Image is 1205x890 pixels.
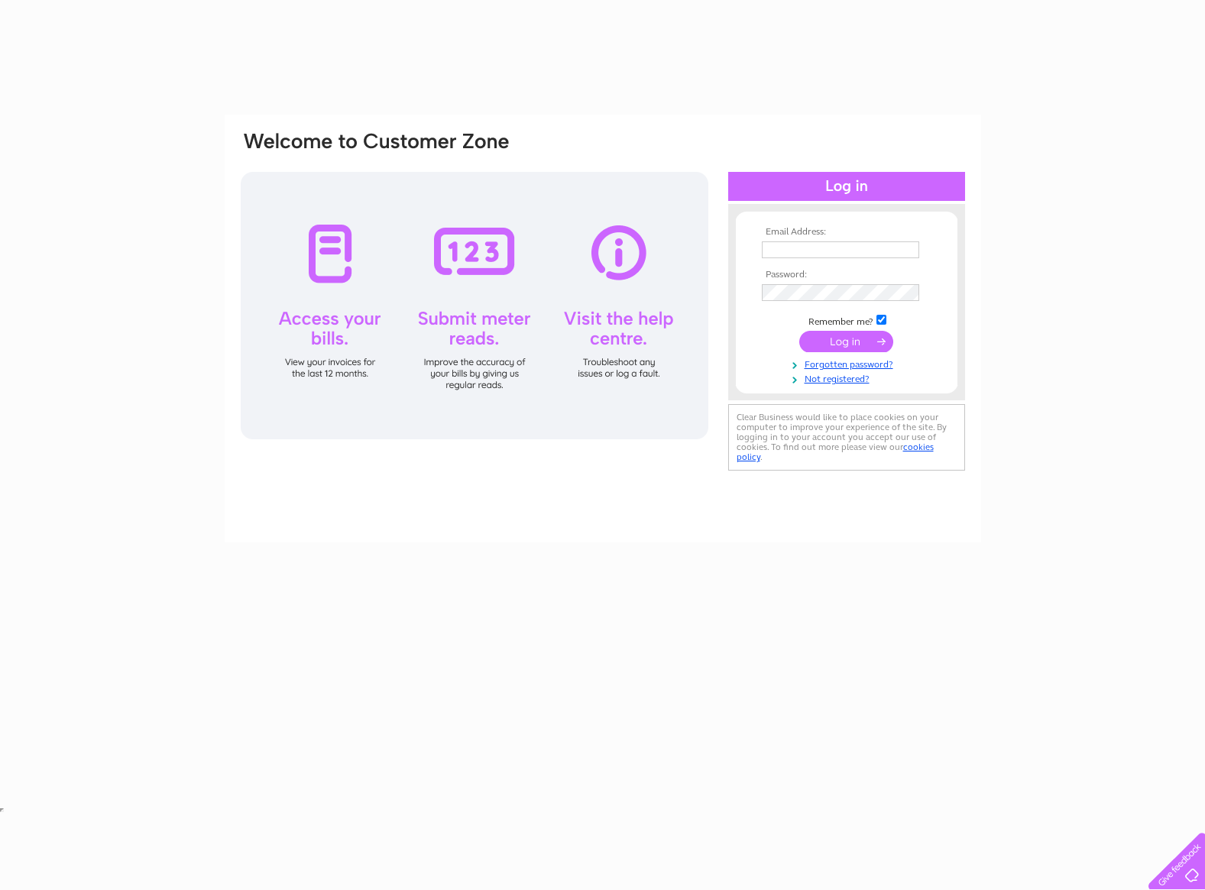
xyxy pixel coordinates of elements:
a: cookies policy [737,442,934,462]
a: Not registered? [762,371,935,385]
th: Password: [758,270,935,280]
th: Email Address: [758,227,935,238]
input: Submit [799,331,893,352]
a: Forgotten password? [762,356,935,371]
td: Remember me? [758,312,935,328]
div: Clear Business would like to place cookies on your computer to improve your experience of the sit... [728,404,965,471]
